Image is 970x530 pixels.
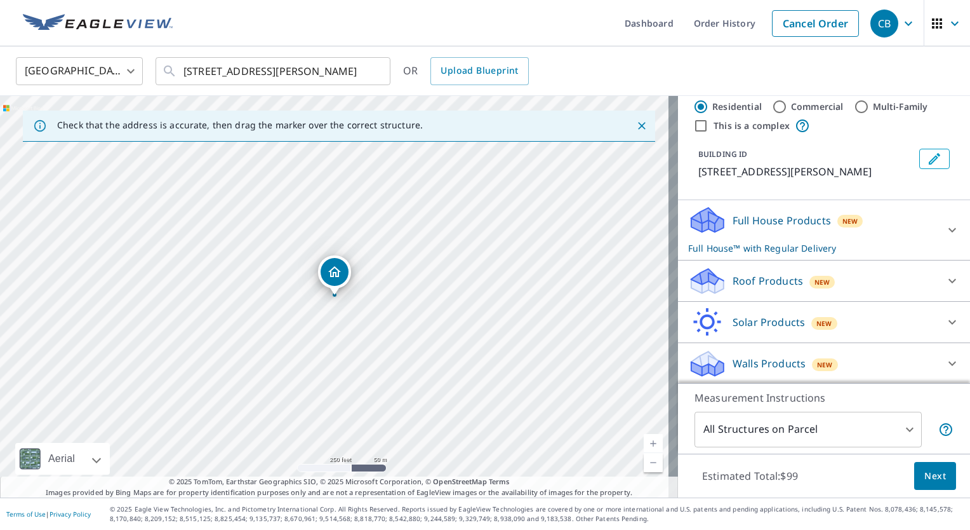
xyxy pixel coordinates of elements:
[698,149,747,160] p: BUILDING ID
[733,213,831,228] p: Full House Products
[712,100,762,113] label: Residential
[688,205,960,255] div: Full House ProductsNewFull House™ with Regular Delivery
[169,477,510,487] span: © 2025 TomTom, Earthstar Geographics SIO, © 2025 Microsoft Corporation, ©
[688,348,960,379] div: Walls ProductsNew
[692,462,808,490] p: Estimated Total: $99
[914,462,956,491] button: Next
[733,273,803,289] p: Roof Products
[6,510,91,518] p: |
[791,100,844,113] label: Commercial
[688,307,960,337] div: Solar ProductsNew
[694,412,922,447] div: All Structures on Parcel
[15,443,110,475] div: Aerial
[817,360,833,370] span: New
[814,277,830,287] span: New
[733,315,805,330] p: Solar Products
[816,318,832,329] span: New
[698,164,914,179] p: [STREET_ADDRESS][PERSON_NAME]
[688,266,960,296] div: Roof ProductsNew
[57,119,423,131] p: Check that the address is accurate, then drag the marker over the correct structure.
[433,477,486,486] a: OpenStreetMap
[644,434,663,453] a: Current Level 17, Zoom In
[44,443,79,475] div: Aerial
[23,14,173,33] img: EV Logo
[441,63,518,79] span: Upload Blueprint
[714,119,790,132] label: This is a complex
[6,510,46,519] a: Terms of Use
[694,390,953,405] p: Measurement Instructions
[50,510,91,519] a: Privacy Policy
[733,356,806,371] p: Walls Products
[873,100,928,113] label: Multi-Family
[924,468,946,484] span: Next
[183,53,364,89] input: Search by address or latitude-longitude
[403,57,529,85] div: OR
[842,216,858,226] span: New
[938,422,953,437] span: Your report will include each building or structure inside the parcel boundary. In some cases, du...
[318,255,351,295] div: Dropped pin, building 1, Residential property, 1107 Wallace Ave Indianapolis, IN 46201
[430,57,528,85] a: Upload Blueprint
[489,477,510,486] a: Terms
[772,10,859,37] a: Cancel Order
[644,453,663,472] a: Current Level 17, Zoom Out
[870,10,898,37] div: CB
[16,53,143,89] div: [GEOGRAPHIC_DATA]
[110,505,964,524] p: © 2025 Eagle View Technologies, Inc. and Pictometry International Corp. All Rights Reserved. Repo...
[688,241,937,255] p: Full House™ with Regular Delivery
[919,149,950,169] button: Edit building 1
[634,118,650,134] button: Close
